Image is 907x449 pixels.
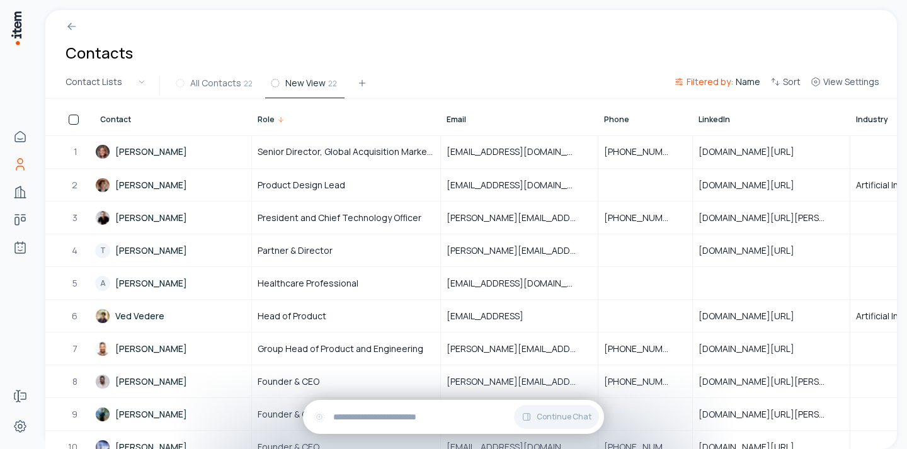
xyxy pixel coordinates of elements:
a: [PERSON_NAME] [95,136,251,168]
span: [PHONE_NUMBER] [604,375,687,388]
img: Ken Colton [95,210,110,225]
a: [PERSON_NAME] [95,169,251,200]
img: Derek Marcial [95,341,110,356]
span: [PHONE_NUMBER] [604,212,687,224]
span: [DOMAIN_NAME][URL] [699,179,809,191]
span: Group Head of Product and Engineering [258,343,423,355]
button: Sort [765,74,806,97]
span: 8 [72,375,79,388]
button: All Contacts22 [170,76,260,98]
span: New View [285,77,326,89]
span: [DOMAIN_NAME][URL][PERSON_NAME] [699,212,844,224]
a: Settings [8,414,33,439]
a: Contacts [8,152,33,177]
span: Founder & CEO [258,375,319,388]
span: Head of Product [258,310,326,322]
button: Continue Chat [514,405,599,429]
a: T[PERSON_NAME] [95,235,251,266]
a: Forms [8,384,33,409]
span: Contact [100,115,131,125]
span: 9 [72,408,79,421]
span: View Settings [823,76,879,88]
a: Ved Vedere [95,300,251,331]
span: Filtered by: [687,76,733,88]
span: Email [447,115,466,125]
a: Agents [8,235,33,260]
span: LinkedIn [699,115,730,125]
span: 2 [72,179,79,191]
span: Senior Director, Global Acquisition Marketing [258,145,435,158]
span: Role [258,115,275,125]
img: Tehsin Bhayani [95,374,110,389]
h1: Contacts [66,43,133,63]
div: A [95,276,110,291]
a: A[PERSON_NAME] [95,268,251,298]
button: View Settings [806,74,884,97]
span: Founder & CEO [258,408,319,421]
a: [PERSON_NAME] [95,366,251,397]
div: Continue Chat [303,400,604,434]
span: 4 [72,244,79,257]
span: 22 [328,77,337,89]
img: Josh Sirota [95,407,110,422]
span: [PERSON_NAME][EMAIL_ADDRESS][PERSON_NAME][DOMAIN_NAME] [447,212,592,224]
img: Item Brain Logo [10,10,23,46]
span: [DOMAIN_NAME][URL][PERSON_NAME] [699,375,844,388]
span: [DOMAIN_NAME][URL] [699,145,809,158]
span: Sort [783,76,801,88]
a: Companies [8,179,33,205]
span: Partner & Director [258,244,333,257]
span: 5 [72,277,79,290]
span: [DOMAIN_NAME][URL][PERSON_NAME] [699,408,844,421]
span: [EMAIL_ADDRESS][DOMAIN_NAME] [447,277,592,290]
span: President and Chief Technology Officer [258,212,421,224]
span: [PERSON_NAME][EMAIL_ADDRESS][DOMAIN_NAME] [447,244,592,257]
span: [EMAIL_ADDRESS] [447,310,539,322]
button: New View22 [265,76,345,98]
span: [PERSON_NAME][EMAIL_ADDRESS] [447,375,592,388]
a: [PERSON_NAME] [95,399,251,429]
span: All Contacts [190,77,241,89]
span: [DOMAIN_NAME][URL] [699,343,809,355]
div: T [95,243,110,258]
span: 3 [72,212,79,224]
span: [EMAIL_ADDRESS][DOMAIN_NAME] [447,179,592,191]
span: Product Design Lead [258,179,345,191]
span: [PHONE_NUMBER] [604,343,687,355]
span: [DOMAIN_NAME][URL] [699,310,809,322]
span: 7 [72,343,79,355]
span: Name [736,76,760,88]
span: [PERSON_NAME][EMAIL_ADDRESS][DOMAIN_NAME] [447,343,592,355]
a: [PERSON_NAME] [95,333,251,364]
img: Ved Vedere [95,309,110,324]
a: Home [8,124,33,149]
span: Healthcare Professional [258,277,358,290]
span: Phone [604,115,629,125]
span: [EMAIL_ADDRESS][DOMAIN_NAME] [447,145,592,158]
a: [PERSON_NAME] [95,202,251,233]
img: Stephanie Moccio [95,144,110,159]
span: 22 [244,77,253,89]
img: Yugo Imanishi [95,178,110,193]
span: [PHONE_NUMBER] [604,145,687,158]
span: [DOMAIN_NAME][URL] [699,244,809,257]
a: deals [8,207,33,232]
span: Continue Chat [537,412,591,422]
span: Industry [856,115,888,125]
span: 6 [72,310,79,322]
button: Filtered by:Name [669,74,765,97]
span: 1 [74,145,79,158]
